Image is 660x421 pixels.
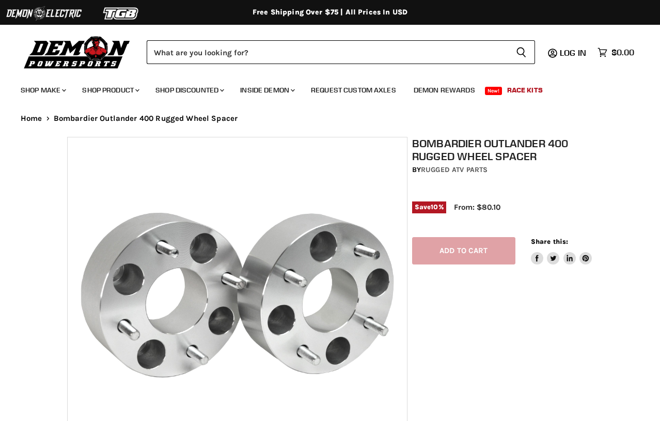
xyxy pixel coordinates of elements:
aside: Share this: [531,237,592,264]
img: Demon Powersports [21,34,134,70]
h1: Bombardier Outlander 400 Rugged Wheel Spacer [412,137,598,163]
a: Shop Discounted [148,80,230,101]
span: Log in [560,48,586,58]
a: Request Custom Axles [303,80,404,101]
a: Log in [555,48,592,57]
span: 10 [431,203,438,211]
span: Share this: [531,238,568,245]
a: Race Kits [499,80,551,101]
span: $0.00 [611,48,634,57]
ul: Main menu [13,75,632,101]
a: Shop Make [13,80,72,101]
span: Save % [412,201,446,213]
input: Search [147,40,508,64]
a: Demon Rewards [406,80,483,101]
span: New! [485,87,502,95]
span: Bombardier Outlander 400 Rugged Wheel Spacer [54,114,238,123]
img: Demon Electric Logo 2 [5,4,83,23]
a: Inside Demon [232,80,301,101]
div: by [412,164,598,176]
a: Shop Product [74,80,146,101]
img: TGB Logo 2 [83,4,160,23]
a: $0.00 [592,45,639,60]
span: From: $80.10 [454,202,500,212]
button: Search [508,40,535,64]
form: Product [147,40,535,64]
a: Rugged ATV Parts [421,165,488,174]
a: Home [21,114,42,123]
